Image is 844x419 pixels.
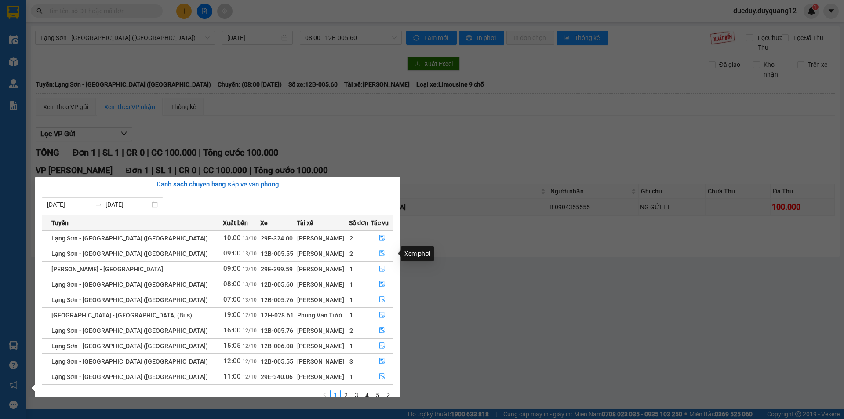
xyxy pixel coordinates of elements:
[341,390,351,401] li: 2
[371,370,393,384] button: file-done
[95,201,102,208] span: to
[362,390,372,400] a: 4
[223,249,241,257] span: 09:00
[242,235,257,241] span: 13/10
[362,390,372,401] li: 4
[223,326,241,334] span: 16:00
[261,312,294,319] span: 12H-028.61
[42,179,393,190] div: Danh sách chuyến hàng sắp về văn phòng
[223,295,241,303] span: 07:00
[349,250,353,257] span: 2
[379,312,385,319] span: file-done
[297,310,348,320] div: Phùng Văn Tươi
[261,266,293,273] span: 29E-399.59
[51,296,208,303] span: Lạng Sơn - [GEOGRAPHIC_DATA] ([GEOGRAPHIC_DATA])
[297,233,348,243] div: [PERSON_NAME]
[349,296,353,303] span: 1
[51,342,208,350] span: Lạng Sơn - [GEOGRAPHIC_DATA] ([GEOGRAPHIC_DATA])
[383,390,393,401] li: Next Page
[223,342,241,350] span: 15:05
[349,266,353,273] span: 1
[349,373,353,380] span: 1
[51,358,208,365] span: Lạng Sơn - [GEOGRAPHIC_DATA] ([GEOGRAPHIC_DATA])
[297,326,348,335] div: [PERSON_NAME]
[95,201,102,208] span: swap-right
[47,200,91,209] input: Từ ngày
[297,357,348,366] div: [PERSON_NAME]
[371,247,393,261] button: file-done
[261,281,293,288] span: 12B-005.60
[261,327,293,334] span: 12B-005.76
[261,250,293,257] span: 12B-005.55
[379,296,385,303] span: file-done
[297,341,348,351] div: [PERSON_NAME]
[297,218,313,228] span: Tài xế
[223,218,248,228] span: Xuất bến
[261,235,293,242] span: 29E-324.00
[261,296,293,303] span: 12B-005.76
[379,358,385,365] span: file-done
[223,265,241,273] span: 09:00
[223,280,241,288] span: 08:00
[373,390,382,400] a: 5
[320,390,330,401] button: left
[51,373,208,380] span: Lạng Sơn - [GEOGRAPHIC_DATA] ([GEOGRAPHIC_DATA])
[383,390,393,401] button: right
[330,390,341,401] li: 1
[349,218,369,228] span: Số đơn
[386,392,391,397] span: right
[320,390,330,401] li: Previous Page
[379,235,385,242] span: file-done
[349,327,353,334] span: 2
[371,277,393,291] button: file-done
[261,373,293,380] span: 29E-340.06
[242,297,257,303] span: 13/10
[223,372,241,380] span: 11:00
[379,281,385,288] span: file-done
[242,281,257,288] span: 13/10
[105,200,150,209] input: Đến ngày
[297,249,348,259] div: [PERSON_NAME]
[379,250,385,257] span: file-done
[371,218,389,228] span: Tác vụ
[349,358,353,365] span: 3
[242,312,257,318] span: 12/10
[331,390,340,400] a: 1
[371,231,393,245] button: file-done
[260,218,268,228] span: Xe
[379,327,385,334] span: file-done
[242,328,257,334] span: 12/10
[242,343,257,349] span: 12/10
[379,342,385,350] span: file-done
[371,324,393,338] button: file-done
[371,293,393,307] button: file-done
[242,374,257,380] span: 12/10
[223,311,241,319] span: 19:00
[322,392,327,397] span: left
[349,312,353,319] span: 1
[51,327,208,334] span: Lạng Sơn - [GEOGRAPHIC_DATA] ([GEOGRAPHIC_DATA])
[371,354,393,368] button: file-done
[51,281,208,288] span: Lạng Sơn - [GEOGRAPHIC_DATA] ([GEOGRAPHIC_DATA])
[297,372,348,382] div: [PERSON_NAME]
[351,390,362,401] li: 3
[401,246,434,261] div: Xem phơi
[349,342,353,350] span: 1
[372,390,383,401] li: 5
[349,235,353,242] span: 2
[371,339,393,353] button: file-done
[51,266,163,273] span: [PERSON_NAME] - [GEOGRAPHIC_DATA]
[371,262,393,276] button: file-done
[51,250,208,257] span: Lạng Sơn - [GEOGRAPHIC_DATA] ([GEOGRAPHIC_DATA])
[51,235,208,242] span: Lạng Sơn - [GEOGRAPHIC_DATA] ([GEOGRAPHIC_DATA])
[349,281,353,288] span: 1
[297,264,348,274] div: [PERSON_NAME]
[297,295,348,305] div: [PERSON_NAME]
[51,218,69,228] span: Tuyến
[242,358,257,364] span: 12/10
[223,357,241,365] span: 12:00
[261,358,293,365] span: 12B-005.55
[242,251,257,257] span: 13/10
[51,312,192,319] span: [GEOGRAPHIC_DATA] - [GEOGRAPHIC_DATA] (Bus)
[261,342,293,350] span: 12B-006.08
